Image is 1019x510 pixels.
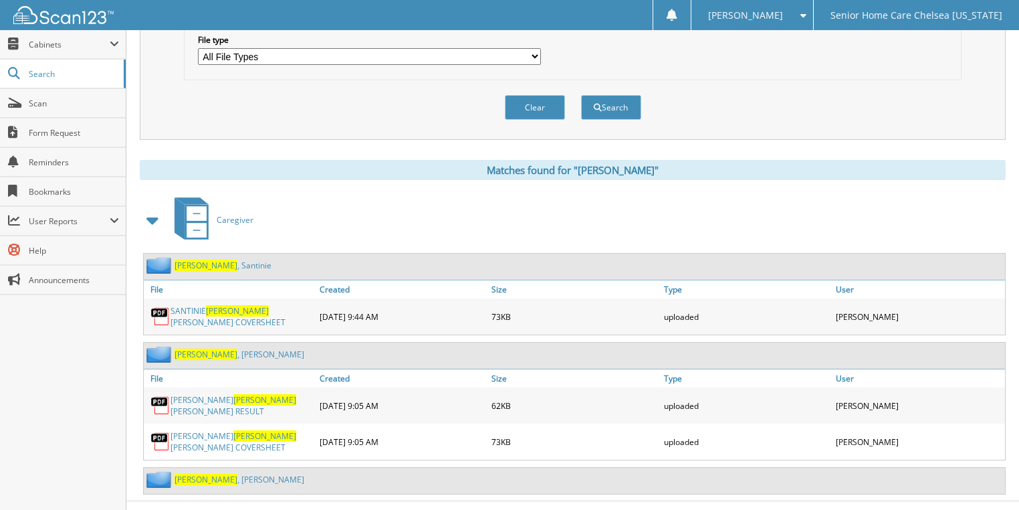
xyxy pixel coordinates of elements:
a: File [144,280,316,299]
div: [DATE] 9:05 AM [316,427,489,456]
a: Size [488,280,661,299]
button: Search [581,95,641,120]
img: PDF.png [150,307,171,327]
span: [PERSON_NAME] [175,474,237,485]
a: Type [661,369,833,388]
a: File [144,369,316,388]
div: [DATE] 9:05 AM [316,391,489,420]
a: Created [316,280,489,299]
span: [PERSON_NAME] [233,394,296,406]
span: Search [29,68,117,80]
div: [PERSON_NAME] [832,391,1005,420]
a: SANTINIE[PERSON_NAME][PERSON_NAME] COVERSHEET [171,305,313,328]
div: 62KB [488,391,661,420]
a: [PERSON_NAME][PERSON_NAME][PERSON_NAME] COVERSHEET [171,430,313,453]
a: User [832,369,1005,388]
a: [PERSON_NAME][PERSON_NAME][PERSON_NAME] RESULT [171,394,313,417]
img: folder2.png [146,257,175,274]
a: Size [488,369,661,388]
div: 73KB [488,302,661,331]
img: PDF.png [150,396,171,416]
div: [DATE] 9:44 AM [316,302,489,331]
img: folder2.png [146,346,175,363]
span: [PERSON_NAME] [175,349,237,360]
button: Clear [505,95,565,120]
span: Help [29,245,119,256]
div: uploaded [661,302,833,331]
span: Scan [29,98,119,109]
div: uploaded [661,427,833,456]
span: Cabinets [29,39,110,50]
a: Caregiver [166,193,253,246]
img: folder2.png [146,471,175,488]
span: [PERSON_NAME] [708,11,783,19]
span: [PERSON_NAME] [233,430,296,442]
div: [PERSON_NAME] [832,427,1005,456]
span: Reminders [29,157,119,168]
span: User Reports [29,216,110,227]
div: uploaded [661,391,833,420]
div: Matches found for "[PERSON_NAME]" [140,160,1006,180]
a: User [832,280,1005,299]
a: Created [316,369,489,388]
span: Caregiver [217,214,253,226]
img: PDF.png [150,432,171,452]
iframe: Chat Widget [952,446,1019,510]
span: Form Request [29,127,119,139]
span: [PERSON_NAME] [175,260,237,271]
img: scan123-logo-white.svg [13,6,114,24]
a: [PERSON_NAME], Santinie [175,260,271,271]
span: Bookmarks [29,186,119,197]
div: [PERSON_NAME] [832,302,1005,331]
span: Senior Home Care Chelsea [US_STATE] [830,11,1002,19]
span: [PERSON_NAME] [206,305,269,317]
a: Type [661,280,833,299]
a: [PERSON_NAME], [PERSON_NAME] [175,474,304,485]
label: File type [198,34,542,46]
span: Announcements [29,274,119,286]
a: [PERSON_NAME], [PERSON_NAME] [175,349,304,360]
div: 73KB [488,427,661,456]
